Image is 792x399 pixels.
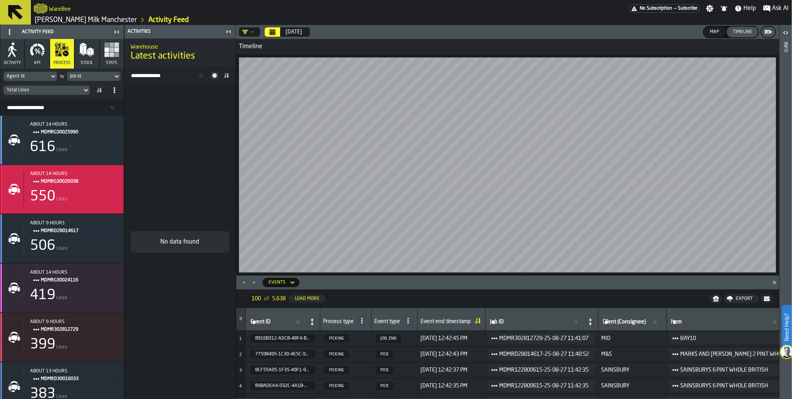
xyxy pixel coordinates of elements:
div: Title [30,319,118,334]
div: Info [783,40,789,397]
div: ButtonLoadMore-Load More-Prev-First-Last [246,293,332,305]
span: label [671,319,682,325]
span: MID [601,335,663,342]
div: 506 [30,238,55,254]
div: about 14 hours [30,270,118,275]
span: 77598495-1C30-4E5C-96AF-9EA8F9F3A797 [251,350,315,359]
label: Need Help? [783,306,791,349]
span: PICK [376,382,393,390]
button: Maximize [239,279,249,286]
span: M&S [601,351,663,357]
div: about 14 hours [30,122,118,127]
div: Timeline [730,29,755,35]
div: Export [733,296,756,301]
span: 3 [239,369,242,373]
div: Event type [375,318,400,326]
div: about 13 hours [30,369,118,374]
span: MARKS AND [PERSON_NAME] 2 PINT WHOLE [680,350,788,359]
div: Title [30,369,118,383]
span: MDMR302812729 [41,325,111,334]
span: PICKING [325,350,349,359]
label: button-toggle-Notifications [717,5,731,12]
span: — [674,6,676,11]
span: SAINSBURY [601,367,663,373]
div: Select date range [265,27,310,37]
div: Title [30,122,118,136]
a: link-to-/wh/i/b09612b5-e9f1-4a3a-b0a4-784729d61419/simulations [35,16,137,24]
span: # [239,317,242,322]
span: SAINSBURYS 6 PINT WHOLE BRITISH [680,381,788,391]
span: [DATE] 12:42:43 PM [420,351,482,357]
div: Start: 8/27/2025, 4:38:07 AM - End: 8/27/2025, 12:41:41 PM [30,319,118,325]
span: label [603,319,646,325]
span: BAY10 [680,334,788,343]
span: Help [744,4,757,13]
input: label [249,317,306,327]
div: about 9 hours [30,319,118,325]
span: 77598495-1C30-4E5C-96AF-9EA8F9F3A797 [255,352,309,357]
div: Start: 8/27/2025, 12:04:29 AM - End: 8/27/2025, 12:42:20 PM [30,122,118,127]
div: DropdownMenuValue- [239,27,260,37]
div: Start: 8/27/2025, 12:01:06 AM - End: 8/27/2025, 8:46:11 AM [30,171,118,177]
button: button- [710,294,722,303]
span: Activity [4,61,21,66]
div: title-Latest activities [124,39,235,66]
div: Start: 8/27/2025, 12:58:04 AM - End: 8/27/2025, 12:08:39 PM [30,369,118,374]
span: MDMRG30026038 [41,177,111,186]
span: Lines [56,147,67,153]
span: [DATE] 12:42:37 PM [420,367,482,373]
span: Lines [56,345,67,350]
div: stat- [0,116,124,164]
div: stat- [0,313,124,362]
label: button-toggle-Open [780,27,791,40]
span: [DATE] 12:42:45 PM [420,335,482,342]
div: DropdownMenuValue-jobId [70,74,110,79]
span: Subscribe [678,6,698,11]
div: DropdownMenuValue-eventsCount [3,86,90,95]
div: by [60,74,64,79]
span: 89BADEA4-032C-4A1B-8E5D-2F1B225FE4B5 [255,383,309,389]
span: label [251,319,271,325]
span: MDMRG30025990 [41,128,111,136]
span: [DATE] 12:42:35 PM [420,383,482,389]
header: Info [780,25,792,399]
span: MDMR122800615-25-08-27 11:42:35 [499,381,589,391]
div: 399 [30,337,55,352]
span: 8916B312-ADCB-48F4-B13B-A92BAB87A9F0 [255,336,309,341]
input: label [670,317,783,327]
div: Title [30,270,118,285]
div: 550 [30,189,55,204]
div: DropdownMenuValue-agentId [3,72,57,81]
div: Event end timestamp [421,318,471,326]
span: process [54,61,71,66]
label: button-toggle-Settings [703,5,717,12]
div: about 9 hours [30,221,118,226]
div: stat- [0,264,124,312]
span: MDMR122800615-25-08-27 11:42:35 [499,365,589,375]
span: Ask AI [772,4,789,13]
div: about 14 hours [30,171,118,177]
span: Stock [81,61,93,66]
span: Lines [56,295,67,301]
div: DropdownMenuValue-activity-feed [262,278,299,287]
div: Menu Subscription [629,4,700,13]
span: JOB_END [376,335,401,343]
span: KPI [34,61,40,66]
span: Lines [56,197,67,202]
button: Select date range [281,24,307,40]
div: DropdownMenuValue-jobId [67,72,121,81]
span: PICKING [325,335,349,343]
div: Start: 8/27/2025, 12:17:01 AM - End: 8/27/2025, 12:26:03 PM [30,270,118,275]
div: DropdownMenuValue-agentId [7,74,46,79]
div: stat- [0,165,124,214]
div: Start: 8/27/2025, 4:30:32 AM - End: 8/27/2025, 12:42:43 PM [30,221,118,226]
span: PICKING [325,382,349,390]
div: 419 [30,288,55,303]
a: link-to-/wh/i/b09612b5-e9f1-4a3a-b0a4-784729d61419/feed/0549eee4-c428-441c-8388-bb36cec72d2b [148,16,189,24]
button: button- [762,27,775,37]
span: 8CF55A05-1F35-40F1-9CB4-41D5B21CFF65 [255,367,309,373]
header: Activities [124,25,235,39]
